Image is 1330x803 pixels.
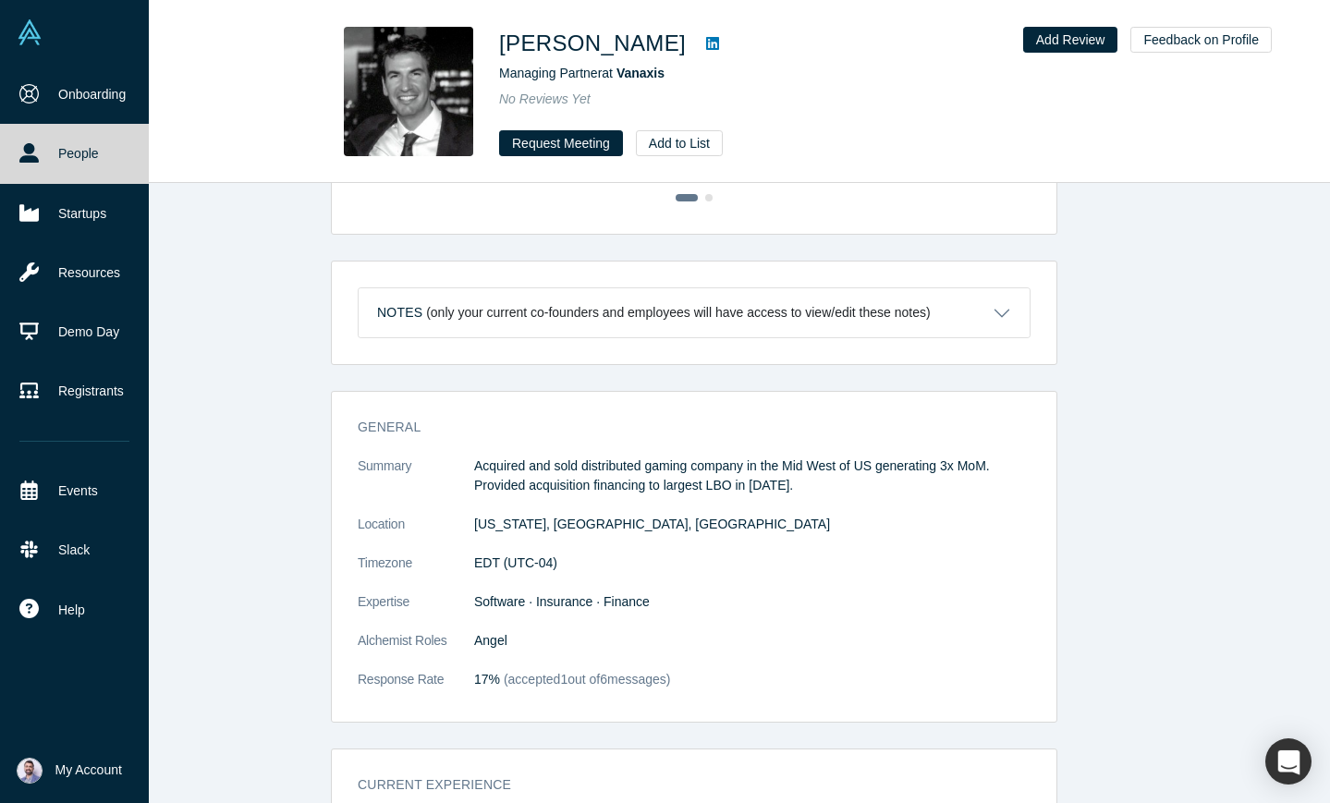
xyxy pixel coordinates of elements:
dt: Expertise [358,592,474,631]
span: Managing Partner at [499,66,665,80]
span: No Reviews Yet [499,91,591,106]
p: (only your current co-founders and employees will have access to view/edit these notes) [426,305,931,321]
button: Feedback on Profile [1130,27,1272,53]
dd: Angel [474,631,1031,651]
h3: Current Experience [358,775,1005,795]
button: Add Review [1023,27,1118,53]
dt: Timezone [358,554,474,592]
button: My Account [17,758,122,784]
img: Alchemist Vault Logo [17,19,43,45]
span: My Account [55,760,122,780]
p: Acquired and sold distributed gaming company in the Mid West of US generating 3x MoM. Provided ac... [474,456,1031,495]
img: Nicolas Levin's Profile Image [344,27,473,156]
img: Sam Jadali's Account [17,758,43,784]
a: Vanaxis [616,66,665,80]
dt: Summary [358,456,474,515]
dt: Alchemist Roles [358,631,474,670]
span: Software · Insurance · Finance [474,594,650,609]
button: Add to List [636,130,723,156]
button: Notes (only your current co-founders and employees will have access to view/edit these notes) [359,288,1030,337]
h3: Notes [377,303,422,322]
dt: Location [358,515,474,554]
h3: General [358,418,1005,437]
button: Request Meeting [499,130,623,156]
dd: EDT (UTC-04) [474,554,1031,573]
h1: [PERSON_NAME] [499,27,686,60]
span: 17% [474,672,500,687]
dd: [US_STATE], [GEOGRAPHIC_DATA], [GEOGRAPHIC_DATA] [474,515,1031,534]
span: Help [58,601,85,620]
span: (accepted 1 out of 6 messages) [500,672,670,687]
dt: Response Rate [358,670,474,709]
